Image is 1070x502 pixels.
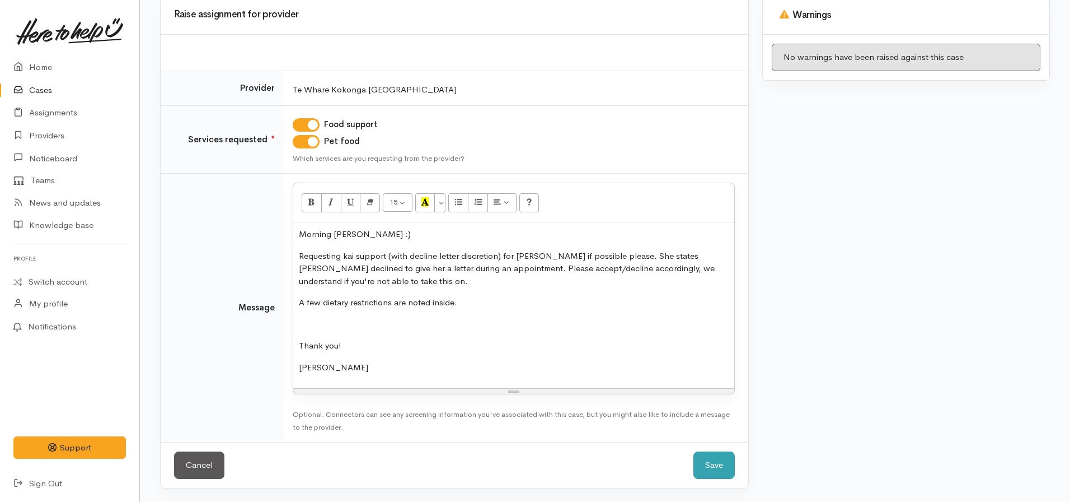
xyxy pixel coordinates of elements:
td: Services requested [161,105,284,174]
div: Resize [293,389,734,394]
a: Cancel [174,452,224,479]
td: Provider [161,71,284,106]
button: Remove Font Style (CTRL+\) [360,193,380,212]
small: Optional. Connectors can see any screening information you've associated with this case, but you ... [293,410,730,432]
p: Morning [PERSON_NAME] :) [299,228,729,241]
td: Message [161,174,284,443]
button: Unordered list (CTRL+SHIFT+NUM7) [448,193,468,212]
label: Food support [324,118,378,131]
button: Underline (CTRL+U) [341,193,361,212]
h3: Raise assignment for provider [167,10,742,20]
button: Support [13,436,126,459]
p: Thank you! [299,340,729,352]
h6: Profile [13,251,126,266]
button: Help [519,193,539,212]
button: Font Size [383,193,412,212]
small: Which services are you requesting from the provider? [293,154,464,163]
button: Bold (CTRL+B) [302,193,322,212]
button: Paragraph [487,193,517,212]
button: Italic (CTRL+I) [321,193,341,212]
button: Recent Color [415,193,435,212]
span: 15 [389,197,397,207]
sup: ● [271,133,275,141]
button: More Color [434,193,445,212]
button: Ordered list (CTRL+SHIFT+NUM8) [468,193,488,212]
div: Te Whare Kokonga [GEOGRAPHIC_DATA] [293,83,735,96]
h3: Warnings [776,10,1036,21]
div: No warnings have been raised against this case [772,44,1040,71]
button: Save [693,452,735,479]
p: Requesting kai support (with decline letter discretion) for [PERSON_NAME] if possible please. She... [299,250,729,288]
label: Pet food [324,135,360,148]
p: [PERSON_NAME] [299,361,729,374]
p: A few dietary restrictions are noted inside. [299,296,729,309]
